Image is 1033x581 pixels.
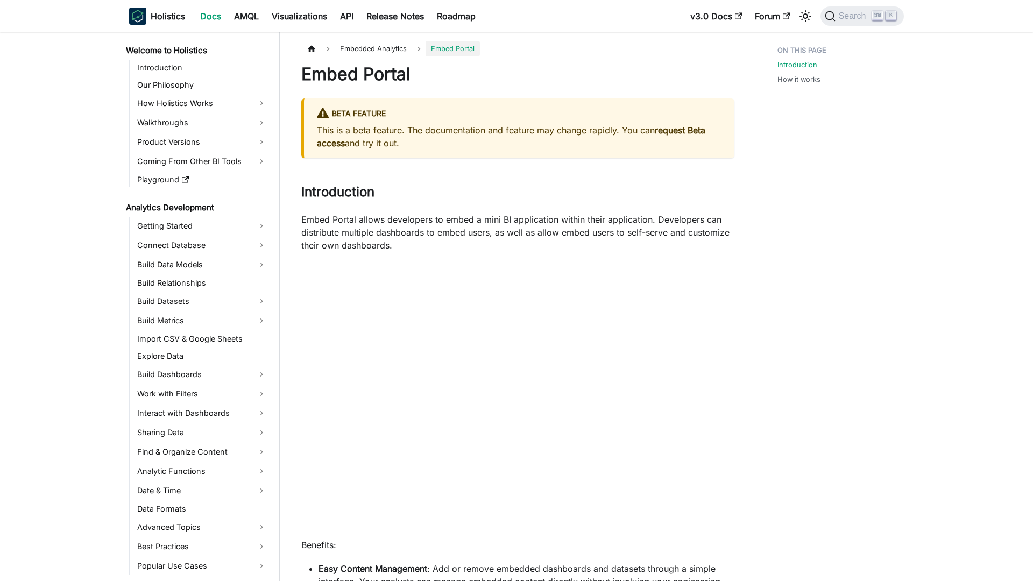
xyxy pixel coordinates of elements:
a: Popular Use Cases [134,557,270,575]
nav: Breadcrumbs [301,41,734,56]
a: Product Versions [134,133,270,151]
a: Work with Filters [134,385,270,402]
button: Switch between dark and light mode (currently light mode) [797,8,814,25]
a: Date & Time [134,482,270,499]
a: Release Notes [360,8,430,25]
a: Connect Database [134,237,270,254]
a: Build Data Models [134,256,270,273]
div: BETA FEATURE [317,107,721,121]
a: Find & Organize Content [134,443,270,460]
h1: Embed Portal [301,63,734,85]
span: Embed Portal [426,41,480,56]
strong: Easy Content Management [319,563,427,574]
a: Introduction [777,60,817,70]
kbd: K [886,11,896,20]
a: Interact with Dashboards [134,405,270,422]
a: HolisticsHolistics [129,8,185,25]
a: Best Practices [134,538,270,555]
a: Build Relationships [134,275,270,290]
a: Import CSV & Google Sheets [134,331,270,346]
a: How Holistics Works [134,95,270,112]
p: Benefits: [301,539,734,551]
p: Embed Portal allows developers to embed a mini BI application within their application. Developer... [301,213,734,252]
h2: Introduction [301,184,734,204]
a: Our Philosophy [134,77,270,93]
a: Advanced Topics [134,519,270,536]
p: This is a beta feature. The documentation and feature may change rapidly. You can and try it out. [317,124,721,150]
a: Explore Data [134,349,270,364]
a: Home page [301,41,322,56]
a: Playground [134,172,270,187]
a: Visualizations [265,8,334,25]
a: Roadmap [430,8,482,25]
a: Getting Started [134,217,270,235]
a: request Beta access [317,125,705,148]
a: Build Datasets [134,293,270,310]
a: Sharing Data [134,424,270,441]
button: Search (Ctrl+K) [820,6,904,26]
a: Welcome to Holistics [123,43,270,58]
img: Holistics [129,8,146,25]
nav: Docs sidebar [118,32,280,581]
b: Holistics [151,10,185,23]
a: Introduction [134,60,270,75]
a: How it works [777,74,820,84]
a: Coming From Other BI Tools [134,153,270,170]
a: Forum [748,8,796,25]
a: Build Dashboards [134,366,270,383]
a: Docs [194,8,228,25]
a: Analytic Functions [134,463,270,480]
a: v3.0 Docs [684,8,748,25]
a: AMQL [228,8,265,25]
a: Build Metrics [134,312,270,329]
a: Data Formats [134,501,270,516]
a: API [334,8,360,25]
a: Walkthroughs [134,114,270,131]
iframe: YouTube video player [301,263,734,522]
a: Analytics Development [123,200,270,215]
span: Search [836,11,873,21]
span: Embedded Analytics [335,41,412,56]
